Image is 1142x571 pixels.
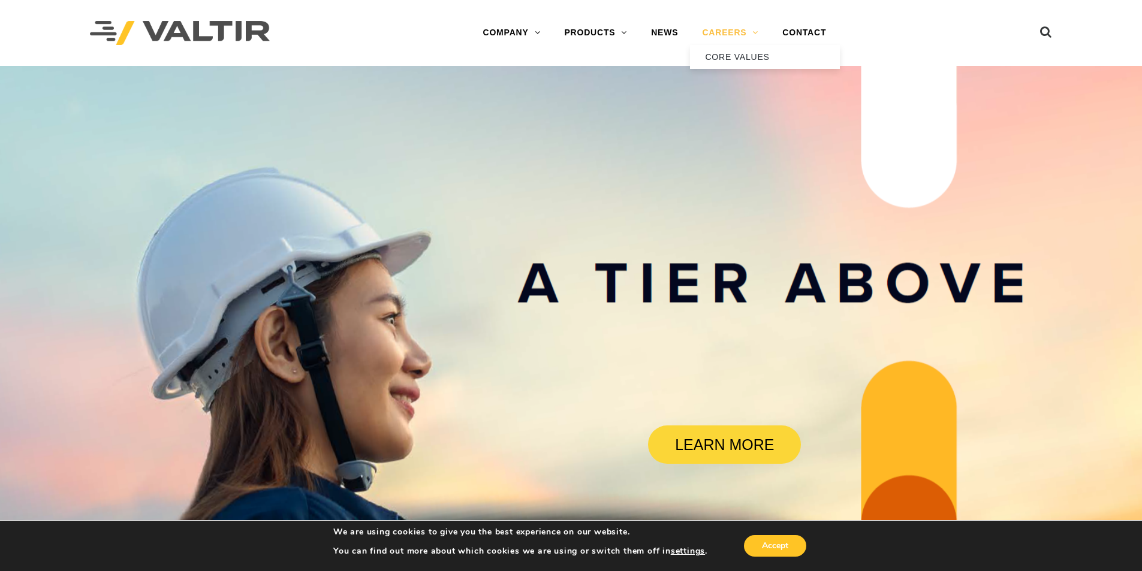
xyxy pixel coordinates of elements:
a: PRODUCTS [552,21,639,45]
img: Valtir [90,21,270,46]
p: You can find out more about which cookies we are using or switch them off in . [333,546,707,557]
button: settings [671,546,705,557]
p: We are using cookies to give you the best experience on our website. [333,527,707,537]
a: LEARN MORE [648,425,801,464]
a: COMPANY [471,21,552,45]
a: CORE VALUES [690,45,840,69]
button: Accept [744,535,806,557]
a: NEWS [639,21,690,45]
a: CAREERS [690,21,770,45]
a: CONTACT [770,21,838,45]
